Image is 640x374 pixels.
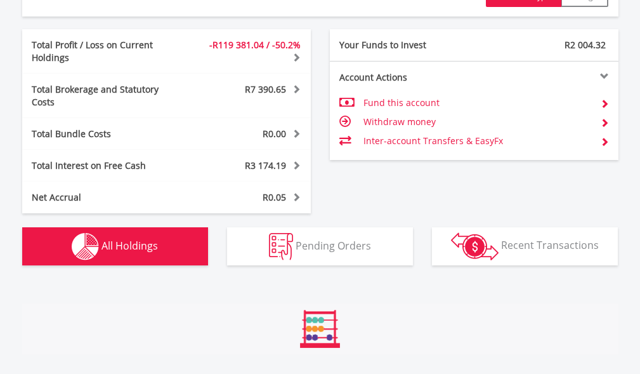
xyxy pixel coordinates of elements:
[227,227,413,265] button: Pending Orders
[22,227,208,265] button: All Holdings
[263,128,286,140] span: R0.00
[363,131,594,150] td: Inter-account Transfers & EasyFx
[565,39,606,51] span: R2 004.32
[101,238,158,252] span: All Holdings
[22,128,190,140] div: Total Bundle Costs
[22,191,190,204] div: Net Accrual
[330,71,474,84] div: Account Actions
[269,233,293,260] img: pending_instructions-wht.png
[245,83,286,95] span: R7 390.65
[296,238,371,252] span: Pending Orders
[432,227,618,265] button: Recent Transactions
[209,39,301,51] span: -R119 381.04 / -50.2%
[451,232,499,260] img: transactions-zar-wht.png
[245,159,286,171] span: R3 174.19
[22,39,190,64] div: Total Profit / Loss on Current Holdings
[263,191,286,203] span: R0.05
[501,238,599,252] span: Recent Transactions
[22,83,190,109] div: Total Brokerage and Statutory Costs
[330,39,474,51] div: Your Funds to Invest
[22,159,190,172] div: Total Interest on Free Cash
[72,233,99,260] img: holdings-wht.png
[363,93,594,112] td: Fund this account
[363,112,594,131] td: Withdraw money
